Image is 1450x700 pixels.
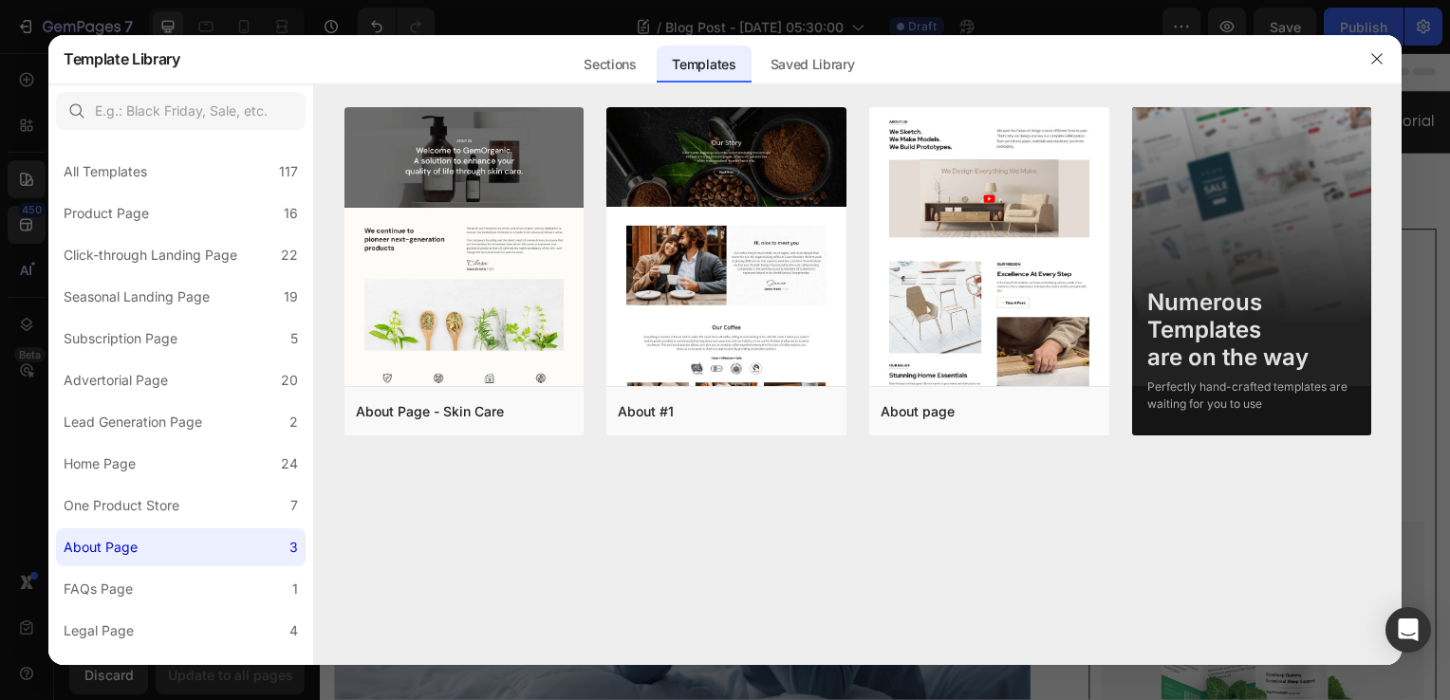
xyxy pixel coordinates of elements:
[64,369,168,392] div: Advertorial Page
[292,578,298,600] div: 1
[657,46,751,83] div: Templates
[64,619,134,642] div: Legal Page
[64,202,149,225] div: Product Page
[64,244,237,267] div: Click-through Landing Page
[289,619,298,642] div: 4
[289,661,298,684] div: 2
[64,160,147,183] div: All Templates
[94,264,226,281] span: [PERSON_NAME]
[64,536,138,559] div: About Page
[571,57,1123,83] p: Advertorial
[897,384,1028,410] p: Product benefit 3
[867,226,1031,291] p: Unique Value Proposition
[787,472,1112,684] img: Alt Image
[236,260,386,286] p: Published on
[64,578,133,600] div: FAQs Page
[279,160,298,183] div: 117
[64,661,149,684] div: Contact Page
[281,369,298,392] div: 20
[14,177,716,250] h2: [Heading 1] Describe the needs of users who are interested in the product.
[334,264,386,281] span: [DATE]
[881,400,955,423] div: About page
[290,494,298,517] div: 7
[356,400,504,423] div: About Page - Skin Care
[289,536,298,559] div: 3
[1147,289,1357,371] div: Numerous Templates are on the way
[1385,607,1431,653] div: Open Intercom Messenger
[284,202,298,225] div: 16
[897,310,1028,336] p: Product benefit 1
[897,347,1028,373] p: Product benefit 2
[64,411,202,433] div: Lead Generation Page
[290,327,298,350] div: 5
[1147,378,1357,413] div: Perfectly hand-crafted templates are waiting for you to use
[64,327,177,350] div: Subscription Page
[16,56,567,84] p: Gemadvertorial
[289,411,298,433] div: 2
[897,422,1028,448] p: Product benefit 4
[16,260,231,286] p: Written by
[64,286,210,308] div: Seasonal Landing Page
[56,92,306,130] input: E.g.: Black Friday, Sale, etc.
[64,452,136,475] div: Home Page
[281,452,298,475] div: 24
[281,244,298,267] div: 22
[284,286,298,308] div: 19
[568,46,651,83] div: Sections
[64,494,179,517] div: One Product Store
[755,46,870,83] div: Saved Library
[64,34,180,83] h2: Template Library
[618,400,674,423] div: About #1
